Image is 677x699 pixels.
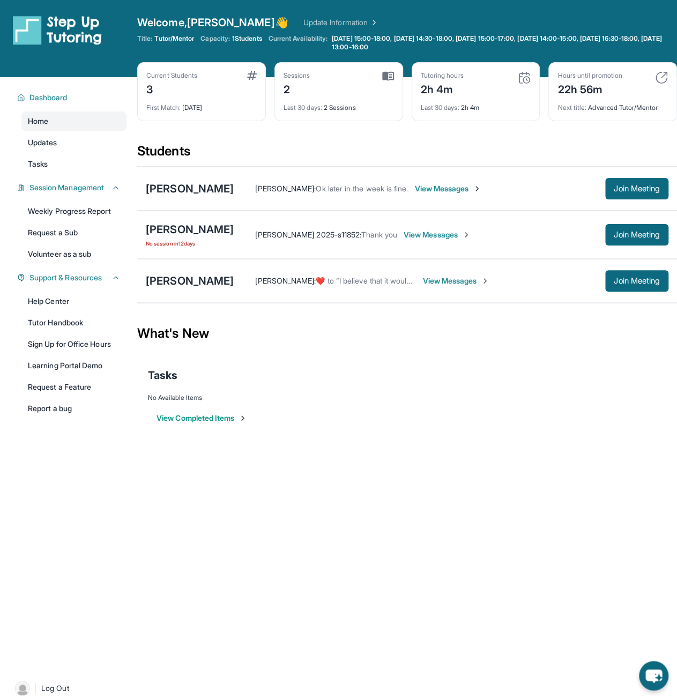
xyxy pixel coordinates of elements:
[29,92,68,103] span: Dashboard
[605,224,668,246] button: Join Meeting
[157,413,247,423] button: View Completed Items
[382,71,394,81] img: card
[232,34,262,43] span: 1 Students
[28,159,48,169] span: Tasks
[28,137,57,148] span: Updates
[269,34,328,51] span: Current Availability:
[34,682,37,695] span: |
[146,181,234,196] div: [PERSON_NAME]
[25,272,120,283] button: Support & Resources
[557,80,622,97] div: 22h 56m
[303,17,378,28] a: Update Information
[148,393,666,402] div: No Available Items
[146,97,257,112] div: [DATE]
[368,17,378,28] img: Chevron Right
[605,270,668,292] button: Join Meeting
[146,222,234,237] div: [PERSON_NAME]
[21,154,127,174] a: Tasks
[557,103,586,111] span: Next title :
[330,34,677,51] a: [DATE] 15:00-18:00, [DATE] 14:30-18:00, [DATE] 15:00-17:00, [DATE] 14:00-15:00, [DATE] 16:30-18:0...
[473,184,481,193] img: Chevron-Right
[361,230,397,239] span: Thank you
[421,103,459,111] span: Last 30 days :
[414,183,481,194] span: View Messages
[316,184,408,193] span: Ok later in the week is fine.
[284,71,310,80] div: Sessions
[284,80,310,97] div: 2
[146,71,197,80] div: Current Students
[29,182,104,193] span: Session Management
[655,71,668,84] img: card
[422,276,489,286] span: View Messages
[421,97,531,112] div: 2h 4m
[13,15,102,45] img: logo
[148,368,177,383] span: Tasks
[481,277,489,285] img: Chevron-Right
[21,313,127,332] a: Tutor Handbook
[28,116,48,127] span: Home
[255,276,316,285] span: [PERSON_NAME] :
[154,34,194,43] span: Tutor/Mentor
[518,71,531,84] img: card
[421,80,464,97] div: 2h 4m
[21,223,127,242] a: Request a Sub
[614,232,660,238] span: Join Meeting
[15,681,30,696] img: user-img
[21,111,127,131] a: Home
[137,15,288,30] span: Welcome, [PERSON_NAME] 👋
[557,71,622,80] div: Hours until promotion
[639,661,668,690] button: chat-button
[21,377,127,397] a: Request a Feature
[41,683,69,694] span: Log Out
[421,71,464,80] div: Tutoring hours
[404,229,471,240] span: View Messages
[605,178,668,199] button: Join Meeting
[146,80,197,97] div: 3
[614,278,660,284] span: Join Meeting
[146,239,234,248] span: No session in 12 days
[614,185,660,192] span: Join Meeting
[137,34,152,43] span: Title:
[255,230,361,239] span: [PERSON_NAME] 2025-s11852 :
[21,244,127,264] a: Volunteer as a sub
[146,103,181,111] span: First Match :
[255,184,316,193] span: [PERSON_NAME] :
[21,399,127,418] a: Report a bug
[137,143,677,166] div: Students
[332,34,675,51] span: [DATE] 15:00-18:00, [DATE] 14:30-18:00, [DATE] 15:00-17:00, [DATE] 14:00-15:00, [DATE] 16:30-18:0...
[462,230,471,239] img: Chevron-Right
[21,133,127,152] a: Updates
[25,182,120,193] button: Session Management
[21,292,127,311] a: Help Center
[284,103,322,111] span: Last 30 days :
[25,92,120,103] button: Dashboard
[200,34,230,43] span: Capacity:
[284,97,394,112] div: 2 Sessions
[137,310,677,357] div: What's New
[21,202,127,221] a: Weekly Progress Report
[247,71,257,80] img: card
[21,334,127,354] a: Sign Up for Office Hours
[146,273,234,288] div: [PERSON_NAME]
[557,97,668,112] div: Advanced Tutor/Mentor
[21,356,127,375] a: Learning Portal Demo
[29,272,102,283] span: Support & Resources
